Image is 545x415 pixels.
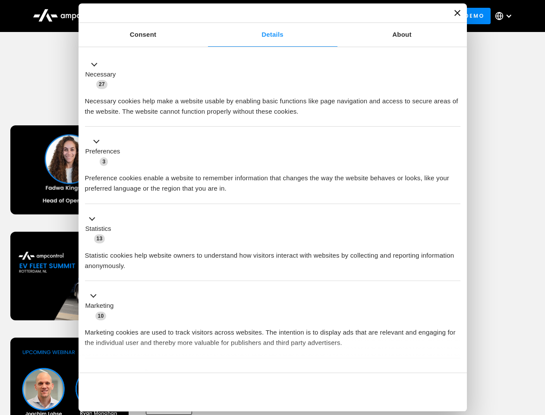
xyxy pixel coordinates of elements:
label: Statistics [85,224,111,234]
div: Marketing cookies are used to track visitors across websites. The intention is to display ads tha... [85,321,460,348]
a: Consent [79,23,208,47]
button: Close banner [454,10,460,16]
span: 10 [95,312,107,320]
button: Unclassified (2) [85,368,156,379]
span: 2 [142,369,151,378]
a: About [337,23,467,47]
button: Okay [336,380,460,405]
button: Marketing (10) [85,291,119,321]
label: Marketing [85,301,114,311]
label: Preferences [85,147,120,156]
span: 13 [94,234,105,243]
span: 3 [100,157,108,166]
div: Preference cookies enable a website to remember information that changes the way the website beha... [85,166,460,194]
button: Necessary (27) [85,59,121,89]
a: Details [208,23,337,47]
span: 27 [96,80,107,89]
label: Necessary [85,70,116,80]
div: Statistic cookies help website owners to understand how visitors interact with websites by collec... [85,244,460,271]
h1: Upcoming Webinars [10,87,535,108]
div: Necessary cookies help make a website usable by enabling basic functions like page navigation and... [85,89,460,117]
button: Preferences (3) [85,137,126,167]
button: Statistics (13) [85,214,117,244]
